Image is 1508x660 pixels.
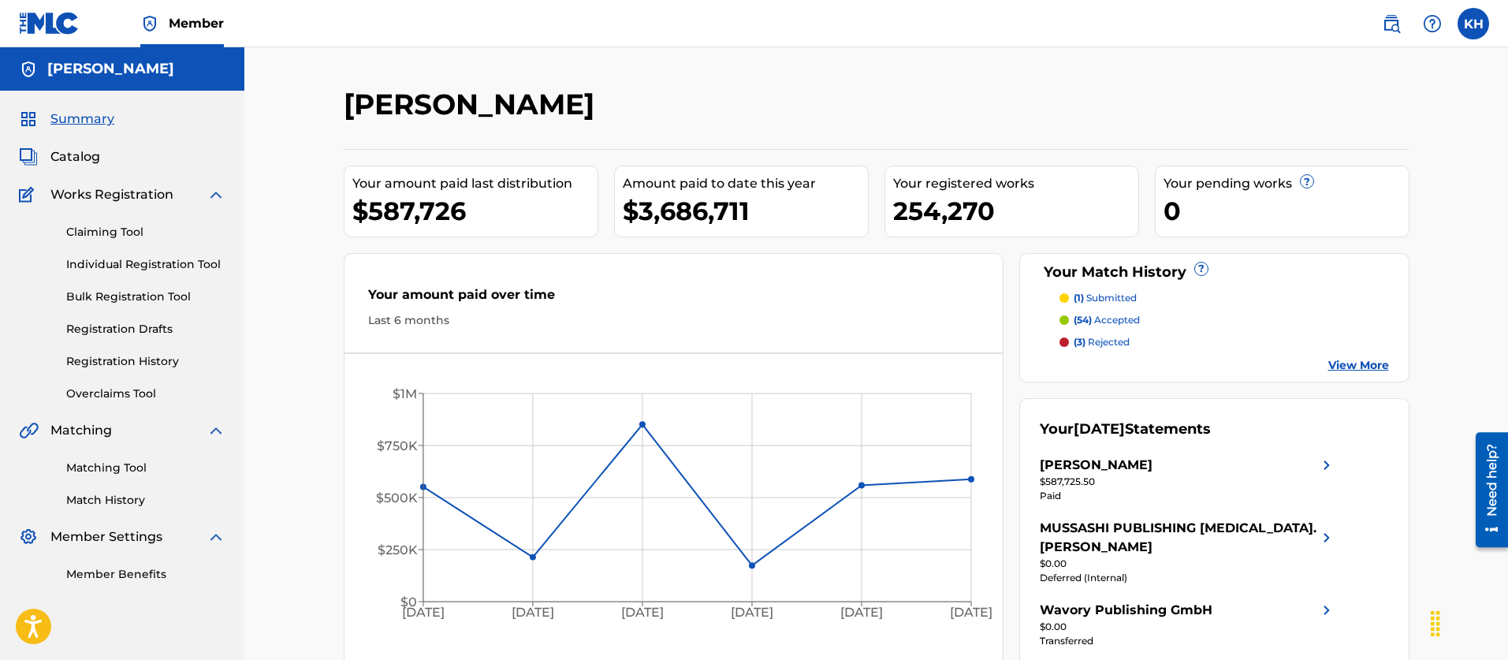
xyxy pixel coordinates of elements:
div: 254,270 [893,193,1138,229]
div: $3,686,711 [623,193,868,229]
div: [PERSON_NAME] [1040,456,1152,475]
a: View More [1328,357,1389,374]
a: Member Benefits [66,566,225,583]
div: MUSSASHI PUBLISHING [MEDICAL_DATA]. [PERSON_NAME] [1040,519,1317,557]
a: Match History [66,492,225,509]
img: Catalog [19,147,38,166]
a: Bulk Registration Tool [66,289,225,305]
a: [PERSON_NAME]right chevron icon$587,725.50Paid [1040,456,1336,503]
tspan: [DATE] [840,606,883,621]
div: Your Statements [1040,419,1211,440]
div: Wavory Publishing GmbH [1040,601,1212,620]
div: Transferred [1040,634,1336,648]
img: Matching [19,421,39,440]
a: SummarySummary [19,110,114,129]
div: User Menu [1458,8,1489,39]
a: (54) accepted [1059,313,1389,327]
p: submitted [1074,291,1137,305]
span: Summary [50,110,114,129]
img: Works Registration [19,185,39,204]
span: Works Registration [50,185,173,204]
img: help [1423,14,1442,33]
tspan: [DATE] [512,606,554,621]
img: Accounts [19,60,38,79]
a: (3) rejected [1059,335,1389,349]
a: Individual Registration Tool [66,256,225,273]
span: [DATE] [1074,420,1125,438]
h2: [PERSON_NAME] [344,87,602,122]
img: Summary [19,110,38,129]
a: Registration Drafts [66,321,225,337]
tspan: $0 [400,595,416,610]
p: accepted [1074,313,1140,327]
a: Claiming Tool [66,224,225,241]
img: expand [207,421,225,440]
iframe: Chat Widget [1429,584,1508,660]
img: Member Settings [19,528,38,546]
div: 0 [1164,193,1409,229]
tspan: $750K [376,438,417,453]
img: expand [207,185,225,204]
tspan: [DATE] [621,606,664,621]
span: (54) [1074,314,1092,326]
a: Public Search [1376,8,1407,39]
span: (1) [1074,292,1084,304]
span: Matching [50,421,112,440]
div: Deferred (Internal) [1040,571,1336,585]
img: search [1382,14,1401,33]
span: ? [1301,175,1313,188]
tspan: [DATE] [950,606,992,621]
iframe: Resource Center [1464,426,1508,553]
div: Your amount paid over time [368,285,980,312]
div: Paid [1040,489,1336,503]
a: Registration History [66,353,225,370]
span: (3) [1074,336,1085,348]
div: $587,726 [352,193,598,229]
a: MUSSASHI PUBLISHING [MEDICAL_DATA]. [PERSON_NAME]right chevron icon$0.00Deferred (Internal) [1040,519,1336,585]
tspan: $250K [377,543,417,557]
span: Member [169,14,224,32]
div: $0.00 [1040,620,1336,634]
tspan: [DATE] [731,606,773,621]
div: Your amount paid last distribution [352,174,598,193]
tspan: $1M [392,386,416,401]
a: CatalogCatalog [19,147,100,166]
div: Amount paid to date this year [623,174,868,193]
div: $587,725.50 [1040,475,1336,489]
div: $0.00 [1040,557,1336,571]
span: Member Settings [50,528,162,546]
a: Wavory Publishing GmbHright chevron icon$0.00Transferred [1040,601,1336,648]
img: right chevron icon [1317,519,1336,557]
div: Your registered works [893,174,1138,193]
span: Catalog [50,147,100,166]
div: Ziehen [1423,600,1448,647]
img: Top Rightsholder [140,14,159,33]
span: ? [1195,263,1208,275]
img: right chevron icon [1317,456,1336,475]
p: rejected [1074,335,1130,349]
a: (1) submitted [1059,291,1389,305]
div: Help [1417,8,1448,39]
tspan: $500K [375,490,417,505]
a: Overclaims Tool [66,386,225,402]
img: right chevron icon [1317,601,1336,620]
h5: GEMA [47,60,174,78]
div: Your pending works [1164,174,1409,193]
div: Chat-Widget [1429,584,1508,660]
div: Last 6 months [368,312,980,329]
img: MLC Logo [19,12,80,35]
img: expand [207,528,225,546]
tspan: [DATE] [401,606,444,621]
div: Your Match History [1040,262,1389,283]
a: Matching Tool [66,460,225,476]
